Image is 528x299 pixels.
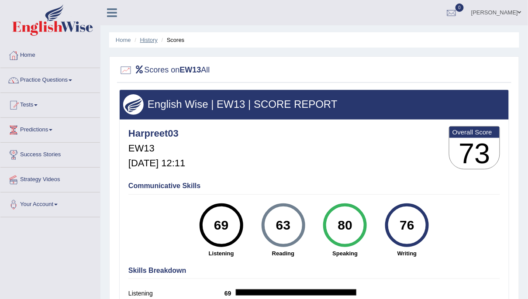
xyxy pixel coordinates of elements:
[0,143,100,165] a: Success Stories
[128,158,185,168] h5: [DATE] 12:11
[0,192,100,214] a: Your Account
[329,207,361,244] div: 80
[123,94,144,115] img: wings.png
[0,168,100,189] a: Strategy Videos
[257,249,310,258] strong: Reading
[0,68,100,90] a: Practice Questions
[0,93,100,115] a: Tests
[224,290,236,297] b: 69
[0,43,100,65] a: Home
[318,249,372,258] strong: Speaking
[0,118,100,140] a: Predictions
[128,267,500,275] h4: Skills Breakdown
[205,207,237,244] div: 69
[449,138,500,169] h3: 73
[456,3,464,12] span: 0
[391,207,423,244] div: 76
[128,143,185,154] h5: EW13
[128,128,185,139] h4: Harpreet03
[452,128,497,136] b: Overall Score
[119,64,210,77] h2: Scores on All
[159,36,185,44] li: Scores
[128,182,500,190] h4: Communicative Skills
[195,249,248,258] strong: Listening
[180,65,201,74] b: EW13
[116,37,131,43] a: Home
[140,37,158,43] a: History
[267,207,299,244] div: 63
[380,249,434,258] strong: Writing
[128,289,224,298] label: Listening
[123,99,505,110] h3: English Wise | EW13 | SCORE REPORT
